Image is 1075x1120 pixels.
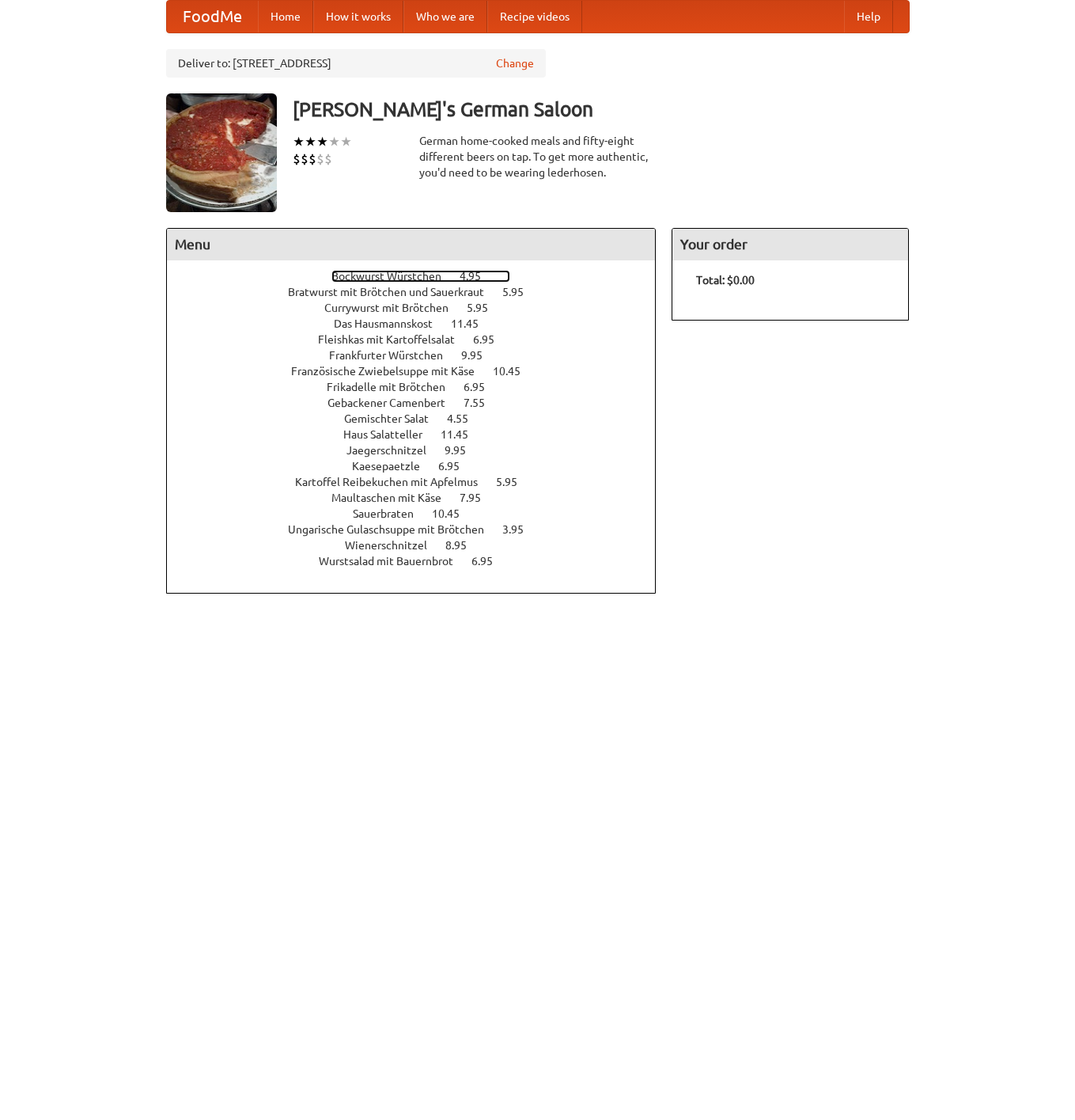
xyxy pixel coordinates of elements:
span: 6.95 [438,460,475,473]
a: Help [844,1,893,32]
span: 9.95 [461,349,498,362]
div: German home-cooked meals and fifty-eight different beers on tap. To get more authentic, you'd nee... [419,133,657,180]
h4: Your order [672,229,908,260]
span: Currywurst mit Brötchen [324,302,464,314]
a: Wurstsalad mit Bauernbrot 6.95 [319,555,522,568]
span: Fleishkas mit Kartoffelsalat [318,333,471,346]
span: Gemischter Salat [344,412,445,425]
div: Deliver to: [STREET_ADDRESS] [166,49,546,78]
span: 6.95 [464,381,501,393]
span: Haus Salatteller [343,428,438,441]
span: Sauerbraten [353,507,430,520]
span: 6.95 [471,555,509,568]
span: 7.95 [460,492,497,504]
li: $ [324,150,332,168]
span: 3.95 [502,523,539,536]
li: $ [301,150,308,168]
li: ★ [305,133,316,150]
span: Wienerschnitzel [345,539,443,552]
span: Kaesepaetzle [352,460,436,473]
span: 6.95 [473,333,510,346]
a: Jaegerschnitzel 9.95 [346,444,495,457]
li: ★ [340,133,352,150]
a: Kartoffel Reibekuchen mit Apfelmus 5.95 [295,476,547,488]
span: 5.95 [467,302,504,314]
a: Ungarische Gulaschsuppe mit Brötchen 3.95 [288,523,553,536]
a: Das Hausmannskost 11.45 [334,317,508,330]
a: Wienerschnitzel 8.95 [345,539,496,552]
a: Currywurst mit Brötchen 5.95 [324,302,517,314]
span: 11.45 [451,317,494,330]
span: 7.55 [464,397,501,409]
a: Kaesepaetzle 6.95 [352,460,489,473]
span: Französische Zwiebelsuppe mit Käse [291,365,490,378]
li: $ [308,150,316,168]
a: FoodMe [167,1,258,32]
a: Fleishkas mit Kartoffelsalat 6.95 [318,333,524,346]
h3: [PERSON_NAME]'s German Saloon [293,93,910,125]
span: 9.95 [445,444,482,457]
img: angular.jpg [166,93,277,212]
a: Gebackener Camenbert 7.55 [327,397,514,409]
a: How it works [313,1,403,32]
span: Frikadelle mit Brötchen [327,381,461,393]
span: 10.45 [432,507,475,520]
span: 5.95 [502,286,539,298]
a: Sauerbraten 10.45 [353,507,489,520]
a: Recipe videos [487,1,582,32]
span: Bratwurst mit Brötchen und Sauerkraut [288,286,500,298]
li: ★ [328,133,340,150]
li: $ [316,150,324,168]
li: ★ [293,133,305,150]
a: Frankfurter Würstchen 9.95 [329,349,512,362]
span: Maultaschen mit Käse [331,492,457,504]
h4: Menu [167,229,656,260]
b: Total: $0.00 [696,274,755,287]
a: Change [496,55,534,71]
span: Ungarische Gulaschsuppe mit Brötchen [288,523,500,536]
a: Französische Zwiebelsuppe mit Käse 10.45 [291,365,550,378]
span: 4.95 [460,270,497,283]
span: Gebackener Camenbert [327,397,461,409]
li: $ [293,150,301,168]
span: Bockwurst Würstchen [331,270,457,283]
a: Who we are [403,1,487,32]
span: 4.55 [447,412,484,425]
a: Haus Salatteller 11.45 [343,428,498,441]
span: 8.95 [445,539,483,552]
span: Kartoffel Reibekuchen mit Apfelmus [295,476,494,488]
span: Jaegerschnitzel [346,444,442,457]
span: 10.45 [493,365,536,378]
li: ★ [316,133,328,150]
a: Gemischter Salat 4.55 [344,412,498,425]
span: Frankfurter Würstchen [329,349,459,362]
a: Maultaschen mit Käse 7.95 [331,492,510,504]
span: 11.45 [441,428,484,441]
span: Das Hausmannskost [334,317,449,330]
a: Bratwurst mit Brötchen und Sauerkraut 5.95 [288,286,553,298]
a: Frikadelle mit Brötchen 6.95 [327,381,514,393]
span: Wurstsalad mit Bauernbrot [319,555,469,568]
span: 5.95 [496,476,533,488]
a: Home [258,1,313,32]
a: Bockwurst Würstchen 4.95 [331,270,510,283]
